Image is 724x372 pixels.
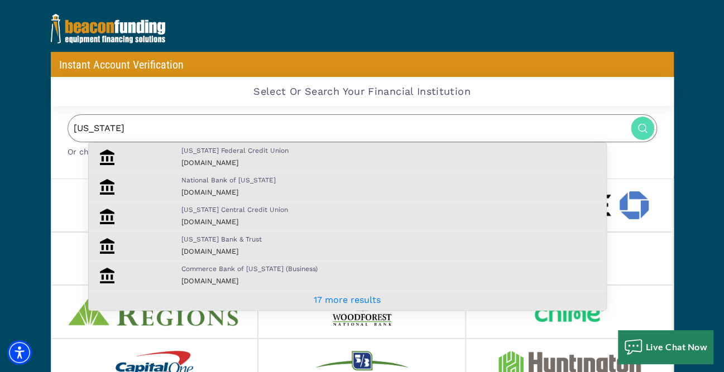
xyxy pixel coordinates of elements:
[181,234,601,244] p: [US_STATE] Bank & Trust
[181,247,238,255] small: [DOMAIN_NAME]
[181,175,601,185] p: National Bank of [US_STATE]
[618,330,713,364] button: Live Chat Now
[68,114,657,143] input: Search by name
[181,188,238,196] small: [DOMAIN_NAME]
[333,298,391,326] img: logo
[181,146,601,156] p: [US_STATE] Federal Credit Union
[68,298,240,326] img: logo
[181,218,238,226] small: [DOMAIN_NAME]
[7,340,32,365] div: Accessibility Menu
[181,205,601,215] p: [US_STATE] Central Credit Union
[253,85,470,98] h2: Select Or Search Your Financial Institution
[181,158,238,167] small: [DOMAIN_NAME]
[68,142,657,158] p: Or choose from one of the top banks below
[51,14,165,44] img: logo
[314,294,381,305] a: 17 more results
[181,277,238,285] small: [DOMAIN_NAME]
[59,58,184,71] p: Instant Account Verification
[646,341,708,352] span: Live Chat Now
[181,264,601,274] p: Commerce Bank of [US_STATE] (Business)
